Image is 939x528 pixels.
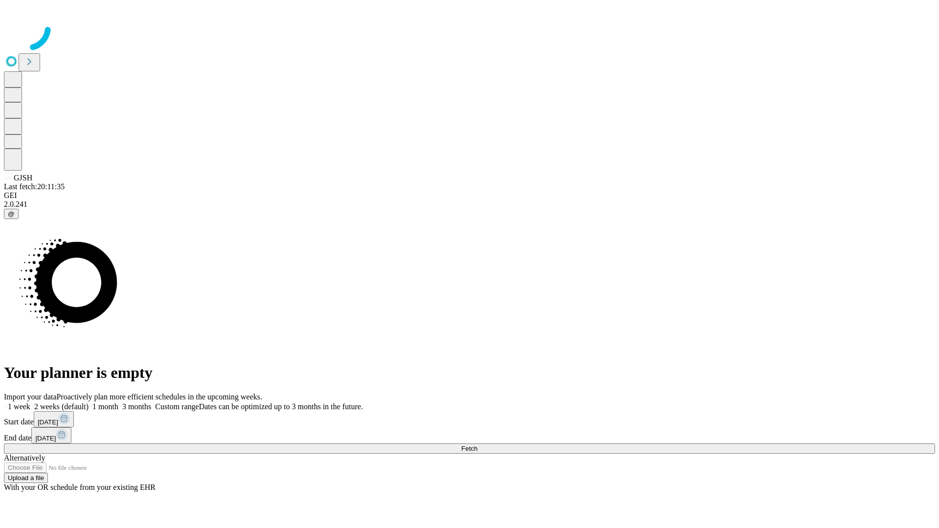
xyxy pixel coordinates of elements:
[34,402,89,411] span: 2 weeks (default)
[38,418,58,426] span: [DATE]
[57,393,262,401] span: Proactively plan more efficient schedules in the upcoming weeks.
[34,411,74,427] button: [DATE]
[4,411,935,427] div: Start date
[4,364,935,382] h1: Your planner is empty
[4,191,935,200] div: GEI
[8,402,30,411] span: 1 week
[92,402,118,411] span: 1 month
[4,182,65,191] span: Last fetch: 20:11:35
[4,454,45,462] span: Alternatively
[14,174,32,182] span: GJSH
[31,427,71,443] button: [DATE]
[4,443,935,454] button: Fetch
[155,402,199,411] span: Custom range
[4,473,48,483] button: Upload a file
[4,393,57,401] span: Import your data
[35,435,56,442] span: [DATE]
[199,402,363,411] span: Dates can be optimized up to 3 months in the future.
[122,402,151,411] span: 3 months
[4,209,19,219] button: @
[4,427,935,443] div: End date
[461,445,477,452] span: Fetch
[4,200,935,209] div: 2.0.241
[4,483,156,491] span: With your OR schedule from your existing EHR
[8,210,15,218] span: @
